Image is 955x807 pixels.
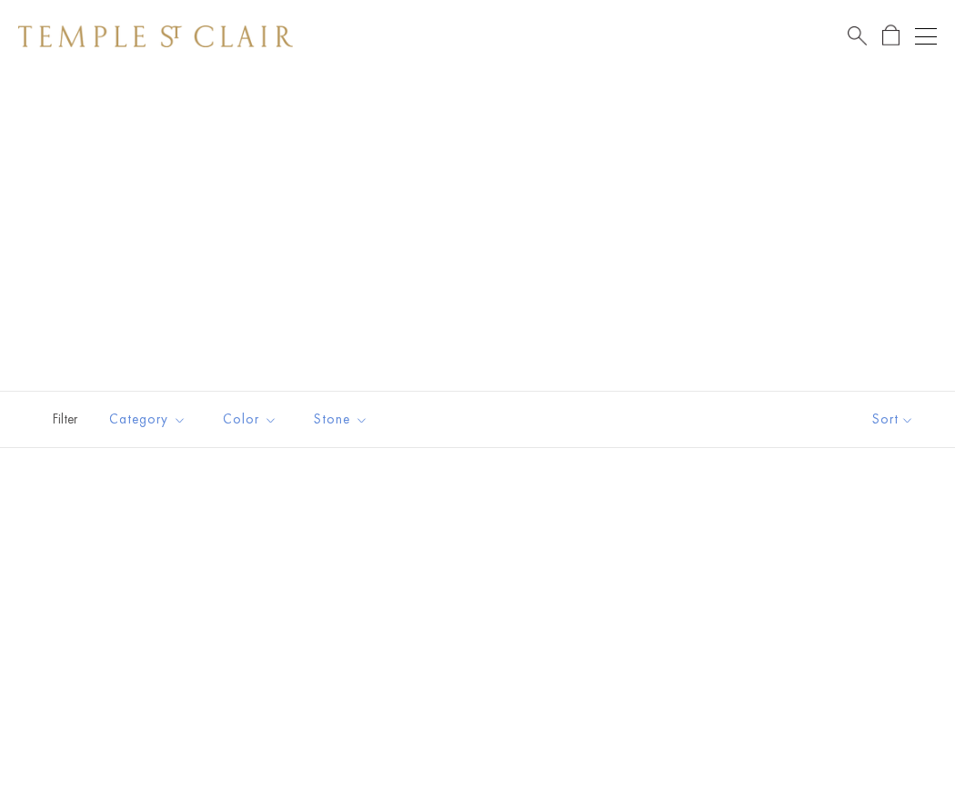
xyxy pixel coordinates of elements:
[214,408,291,431] span: Color
[300,399,382,440] button: Stone
[95,399,200,440] button: Category
[882,25,900,47] a: Open Shopping Bag
[831,392,955,447] button: Show sort by
[848,25,867,47] a: Search
[100,408,200,431] span: Category
[18,25,293,47] img: Temple St. Clair
[915,25,937,47] button: Open navigation
[305,408,382,431] span: Stone
[209,399,291,440] button: Color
